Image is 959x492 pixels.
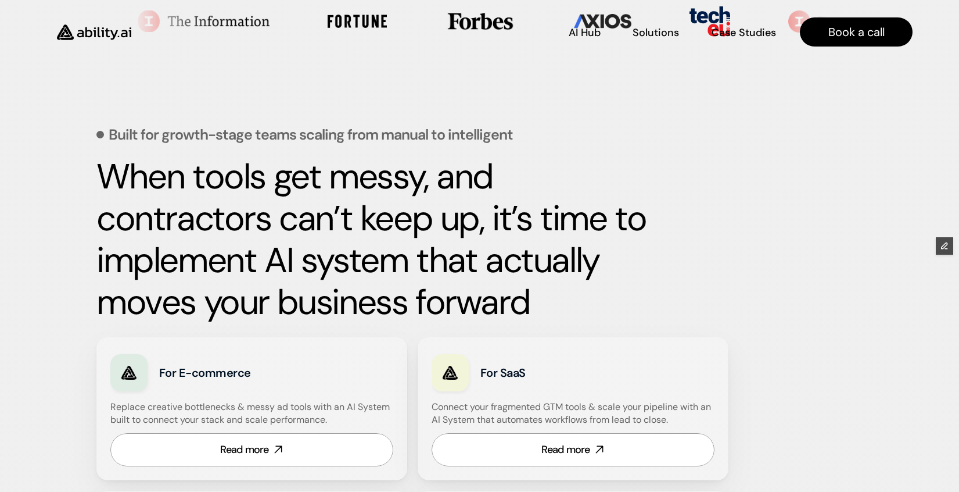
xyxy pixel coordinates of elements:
h3: For SaaS [480,365,639,381]
div: Read more [220,443,269,457]
a: Read more [110,433,393,466]
h4: Case Studies [712,26,776,40]
h4: Solutions [633,26,679,40]
p: Replace creative bottlenecks & messy ad tools with an AI System built to connect your stack and s... [110,401,390,427]
strong: When tools get messy, and contractors can’t keep up, it’s time to implement AI system that actual... [96,154,654,325]
a: Solutions [633,22,679,42]
nav: Main navigation [148,17,913,47]
p: Built for growth-stage teams scaling from manual to intelligent [109,127,513,142]
a: AI Hub [569,22,601,42]
h4: Book a call [828,24,885,40]
button: Edit Framer Content [936,237,953,255]
a: Book a call [800,17,913,47]
p: Connect your fragmented GTM tools & scale your pipeline with an AI System that automates workflow... [432,401,720,427]
h4: AI Hub [569,26,601,40]
a: Read more [432,433,714,466]
a: Case Studies [711,22,777,42]
h3: For E-commerce [159,365,318,381]
div: Read more [541,443,590,457]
